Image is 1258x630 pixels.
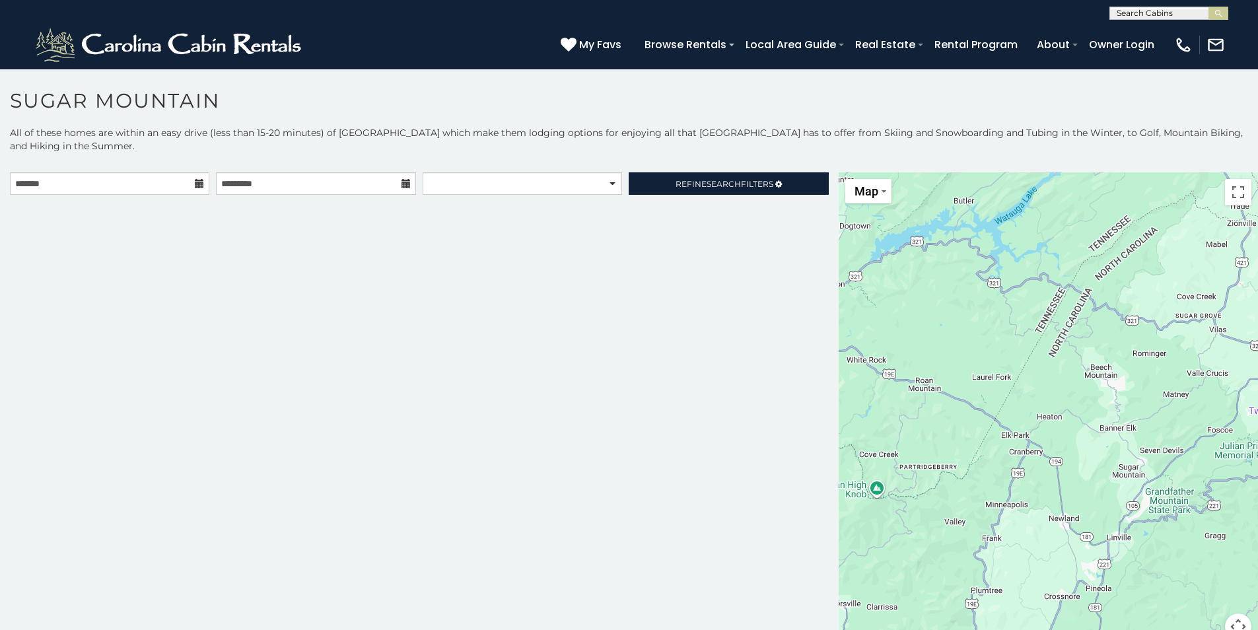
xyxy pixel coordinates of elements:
button: Toggle fullscreen view [1225,179,1251,205]
a: My Favs [561,36,625,53]
a: Local Area Guide [739,33,843,56]
a: Browse Rentals [638,33,733,56]
span: Refine Filters [676,179,773,189]
a: Real Estate [849,33,922,56]
a: Rental Program [928,33,1024,56]
a: RefineSearchFilters [629,172,828,195]
img: White-1-2.png [33,25,307,65]
span: Search [707,179,741,189]
img: phone-regular-white.png [1174,36,1193,54]
img: mail-regular-white.png [1206,36,1225,54]
button: Change map style [845,179,891,203]
span: My Favs [579,36,621,53]
a: Owner Login [1082,33,1161,56]
span: Map [855,184,878,198]
a: About [1030,33,1076,56]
